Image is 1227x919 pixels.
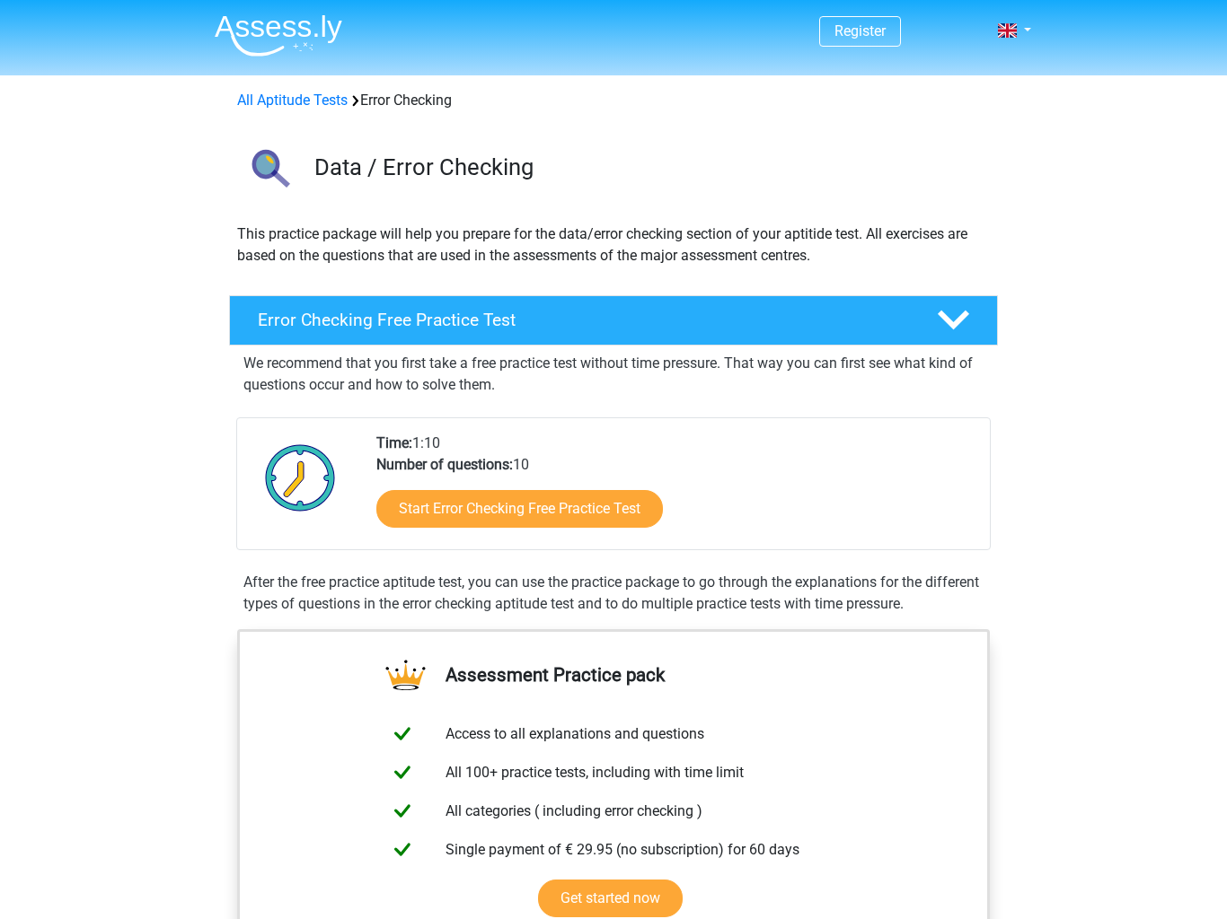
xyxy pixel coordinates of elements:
[243,353,984,396] p: We recommend that you first take a free practice test without time pressure. That way you can fir...
[258,310,908,330] h4: Error Checking Free Practice Test
[237,223,990,267] p: This practice package will help you prepare for the data/error checking section of your aptitide ...
[222,295,1005,346] a: Error Checking Free Practice Test
[376,490,663,528] a: Start Error Checking Free Practice Test
[230,90,997,111] div: Error Checking
[376,456,513,473] b: Number of questions:
[215,14,342,57] img: Assessly
[236,572,991,615] div: After the free practice aptitude test, you can use the practice package to go through the explana...
[230,133,306,209] img: error checking
[538,880,683,917] a: Get started now
[363,433,989,549] div: 1:10 10
[255,433,346,522] img: Clock
[376,434,412,451] b: Time:
[314,153,984,181] h3: Data / Error Checking
[834,22,886,39] a: Register
[237,92,348,109] a: All Aptitude Tests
